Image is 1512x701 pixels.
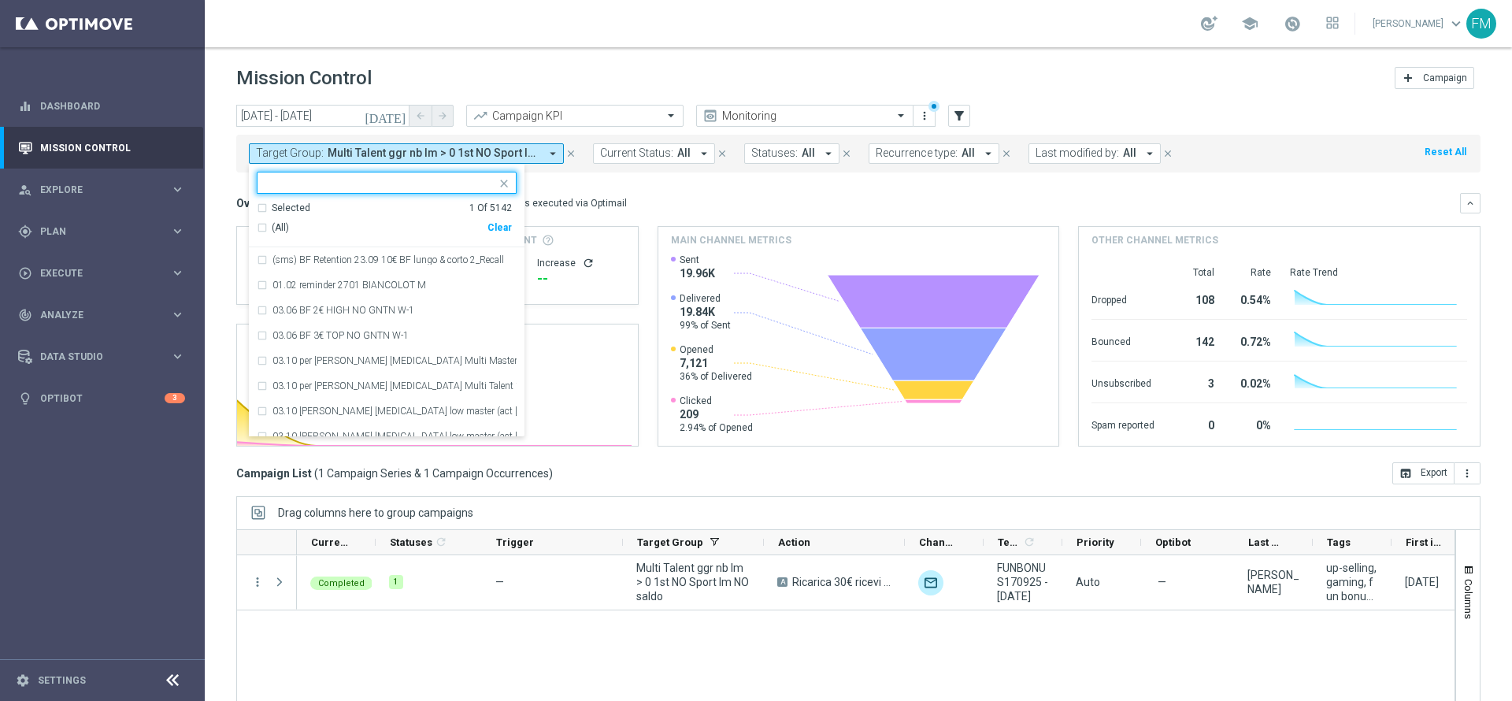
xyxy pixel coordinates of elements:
div: -- [537,269,624,288]
span: Statuses [390,536,432,548]
button: open_in_browser Export [1392,462,1455,484]
span: 2.94% of Opened [680,421,753,434]
span: Trigger [496,536,534,548]
div: 1 [389,575,403,589]
span: 209 [680,407,753,421]
i: preview [702,108,718,124]
span: All [1123,147,1136,160]
div: Data Studio [18,350,170,364]
button: close [1161,145,1175,162]
span: Completed [318,578,365,588]
button: close [564,145,578,162]
span: All [677,147,691,160]
div: 3 [1173,369,1214,395]
i: gps_fixed [18,224,32,239]
button: lightbulb Optibot 3 [17,392,186,405]
multiple-options-button: Export to CSV [1392,466,1480,479]
button: more_vert [917,106,932,125]
button: keyboard_arrow_down [1460,193,1480,213]
span: Calculate column [432,533,447,551]
div: FM [1466,9,1496,39]
div: 01.02 reminder 2701 BIANCOLOT M [257,273,517,298]
button: more_vert [1455,462,1480,484]
div: 03.06 BF 2€ HIGH NO GNTN W-1 [257,298,517,323]
i: arrow_drop_down [981,147,995,161]
button: close [999,145,1014,162]
label: (sms) BF Retention 23.09 10€ BF lungo & corto 2_Recall [272,255,504,265]
button: Data Studio keyboard_arrow_right [17,350,186,363]
span: Channel [919,536,957,548]
div: Rate Trend [1290,266,1467,279]
ng-select: Multi Talent ggr nb lm > 0 1st NO Sport lm NO saldo [249,172,524,437]
ng-select: Monitoring [696,105,913,127]
i: refresh [435,536,447,548]
div: 142 [1173,328,1214,353]
div: There are unsaved changes [928,101,939,112]
i: close [1162,148,1173,159]
span: A [777,577,787,587]
span: Clicked [680,395,753,407]
button: Reset All [1423,143,1468,161]
i: filter_alt [952,109,966,123]
span: Current Status [311,536,349,548]
span: Sent [680,254,715,266]
div: Mission Control [18,127,185,169]
div: Dropped [1091,286,1154,311]
button: Target Group: Multi Talent ggr nb lm > 0 1st NO Sport lm NO saldo arrow_drop_down [249,143,564,164]
div: 17 Sep 2025, Wednesday [1405,575,1439,589]
i: settings [16,673,30,688]
span: Campaign [1423,72,1467,83]
span: 19.96K [680,266,715,280]
button: Current Status: All arrow_drop_down [593,143,715,164]
span: Delivered [680,292,731,305]
span: Plan [40,227,170,236]
div: (sms) BF Retention 23.09 10€ BF lungo & corto 2_Recall [257,247,517,273]
button: equalizer Dashboard [17,100,186,113]
label: 03.10 [PERSON_NAME] [MEDICAL_DATA] low master (act [PERSON_NAME] + multi 1st lottery) nlno [272,406,517,416]
label: 03.10 per [PERSON_NAME] [MEDICAL_DATA] Multi Talent 1st Lotteries [272,381,517,391]
i: close [498,177,510,190]
div: 03.10 recupero consensi low master (act lott + multi 1st lottery) nlno [257,399,517,424]
span: — [495,576,504,588]
span: Statuses: [751,147,798,160]
h3: Campaign List [236,466,553,480]
span: Target Group: [256,147,324,160]
i: arrow_drop_down [546,147,560,161]
div: Selected [272,202,310,215]
i: arrow_drop_down [821,147,836,161]
a: Dashboard [40,85,185,127]
button: person_search Explore keyboard_arrow_right [17,184,186,196]
span: Multi Talent ggr nb lm > 0 1st NO Sport lm NO saldo [328,147,539,160]
i: add [1402,72,1414,84]
span: keyboard_arrow_down [1447,15,1465,32]
div: 03.10 per recupero consensi Multi Talent 1st Lotteries [257,373,517,399]
span: 19.84K [680,305,731,319]
div: Bounced [1091,328,1154,353]
i: keyboard_arrow_right [170,349,185,364]
div: Plan [18,224,170,239]
button: close [715,145,729,162]
div: 03.10 recupero consensi low master (act lott + multi 1st lottery) nlsi [257,424,517,449]
a: Optibot [40,377,165,419]
button: Recurrence type: All arrow_drop_down [869,143,999,164]
button: play_circle_outline Execute keyboard_arrow_right [17,267,186,280]
div: 03.10 per recupero consensi Multi Master Low 1st Lottery [257,348,517,373]
div: Spam reported [1091,411,1154,436]
span: Auto [1076,576,1100,588]
div: 0.02% [1233,369,1271,395]
ng-select: Campaign KPI [466,105,684,127]
i: more_vert [1461,467,1473,480]
i: keyboard_arrow_right [170,182,185,197]
div: 0% [1233,411,1271,436]
i: refresh [1023,536,1036,548]
i: close [717,148,728,159]
span: school [1241,15,1258,32]
i: play_circle_outline [18,266,32,280]
button: filter_alt [948,105,970,127]
div: Mission Control [17,142,186,154]
i: open_in_browser [1399,467,1412,480]
i: track_changes [18,308,32,322]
